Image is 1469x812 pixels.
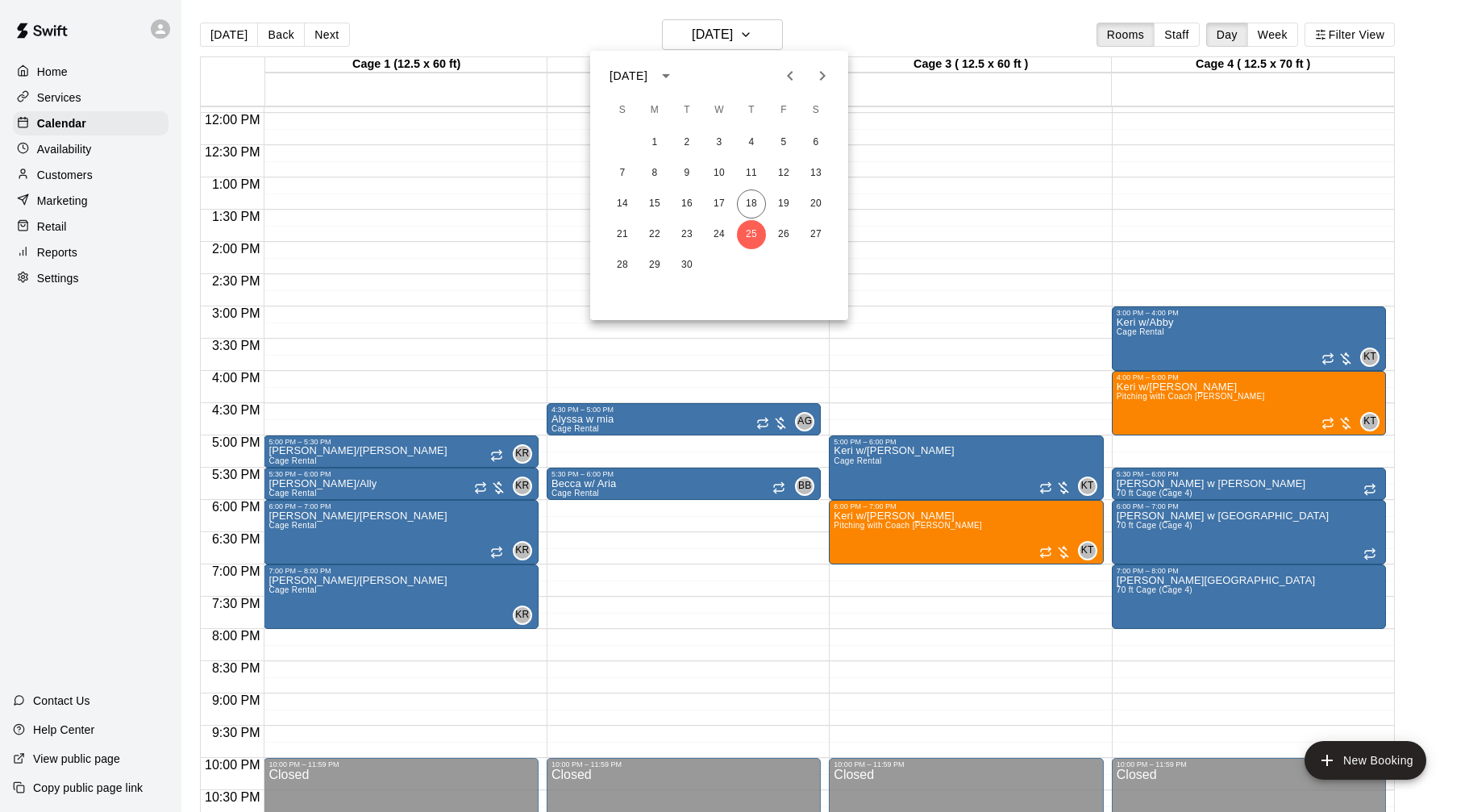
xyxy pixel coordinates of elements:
[652,62,680,90] button: calendar view is open, switch to year view
[640,220,669,249] button: 22
[737,128,766,157] button: 4
[672,159,701,188] button: 9
[640,251,669,280] button: 29
[769,220,798,249] button: 26
[801,189,830,219] button: 20
[672,94,701,127] span: Tuesday
[640,128,669,157] button: 1
[705,128,734,157] button: 3
[705,159,734,188] button: 10
[705,220,734,249] button: 24
[806,60,839,92] button: Next month
[769,94,798,127] span: Friday
[769,159,798,188] button: 12
[608,189,637,219] button: 14
[640,159,669,188] button: 8
[610,68,647,85] div: [DATE]
[769,128,798,157] button: 5
[705,94,734,127] span: Wednesday
[737,159,766,188] button: 11
[737,94,766,127] span: Thursday
[608,251,637,280] button: 28
[608,94,637,127] span: Sunday
[672,251,701,280] button: 30
[672,189,701,219] button: 16
[705,189,734,219] button: 17
[801,220,830,249] button: 27
[608,159,637,188] button: 7
[769,189,798,219] button: 19
[801,159,830,188] button: 13
[672,128,701,157] button: 2
[608,220,637,249] button: 21
[640,94,669,127] span: Monday
[640,189,669,219] button: 15
[801,94,830,127] span: Saturday
[774,60,806,92] button: Previous month
[737,220,766,249] button: 25
[672,220,701,249] button: 23
[737,189,766,219] button: 18
[801,128,830,157] button: 6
